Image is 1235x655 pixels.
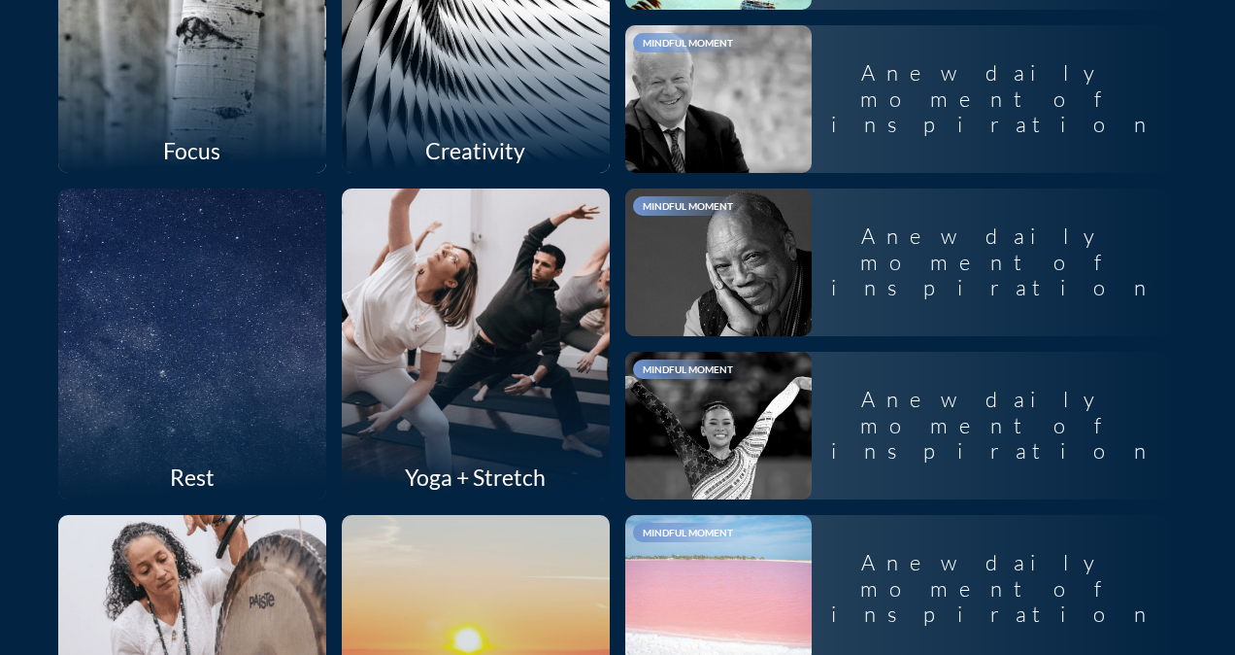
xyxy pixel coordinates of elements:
div: Creativity [342,128,610,173]
div: A new daily moment of inspiration [812,208,1178,316]
div: Rest [58,455,326,500]
div: A new daily moment of inspiration [812,45,1178,153]
div: Yoga + Stretch [342,455,610,500]
div: Focus [58,128,326,173]
div: A new daily moment of inspiration [812,534,1178,642]
span: Mindful Moment [643,37,733,49]
div: A new daily moment of inspiration [812,371,1178,479]
span: Mindful Moment [643,200,733,212]
span: Mindful Moment [643,527,733,538]
span: Mindful Moment [643,363,733,375]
